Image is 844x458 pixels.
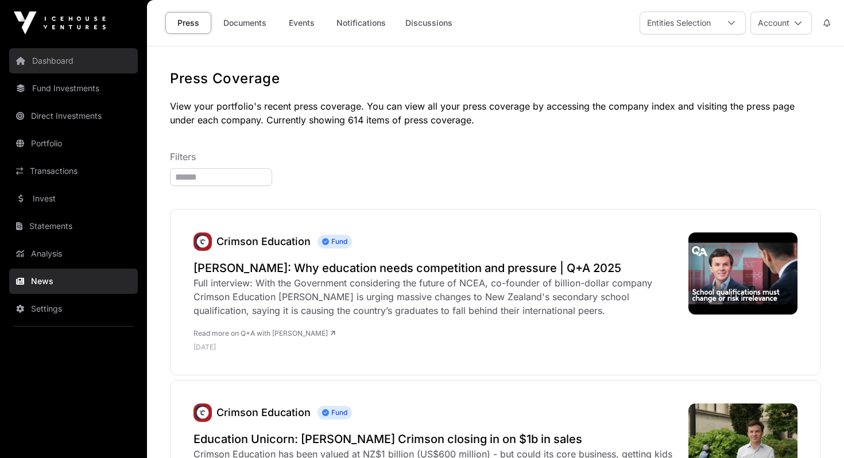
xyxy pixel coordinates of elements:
a: Crimson Education [216,406,311,418]
a: Events [278,12,324,34]
span: Fund [318,235,352,249]
a: Direct Investments [9,103,138,129]
a: Crimson Education [193,403,212,422]
a: [PERSON_NAME]: Why education needs competition and pressure | Q+A 2025 [193,260,677,276]
p: View your portfolio's recent press coverage. You can view all your press coverage by accessing th... [170,99,821,127]
a: Press [165,12,211,34]
a: Notifications [329,12,393,34]
a: Settings [9,296,138,321]
p: [DATE] [193,343,677,352]
img: unnamed.jpg [193,232,212,251]
img: Icehouse Ventures Logo [14,11,106,34]
h1: Press Coverage [170,69,821,88]
a: Crimson Education [193,232,212,251]
a: Documents [216,12,274,34]
a: Portfolio [9,131,138,156]
div: Full interview: With the Government considering the future of NCEA, co-founder of billion-dollar ... [193,276,677,317]
a: Crimson Education [216,235,311,247]
img: unnamed.jpg [193,403,212,422]
a: Fund Investments [9,76,138,101]
a: Dashboard [9,48,138,73]
button: Account [750,11,812,34]
a: Statements [9,214,138,239]
a: Analysis [9,241,138,266]
img: hqdefault.jpg [688,232,797,315]
iframe: Chat Widget [787,403,844,458]
span: Fund [318,406,352,420]
a: News [9,269,138,294]
div: Entities Selection [640,12,718,34]
p: Filters [170,150,821,164]
a: Education Unicorn: [PERSON_NAME] Crimson closing in on $1b in sales [193,431,677,447]
a: Invest [9,186,138,211]
a: Discussions [398,12,460,34]
a: Transactions [9,158,138,184]
a: Read more on Q+A with [PERSON_NAME] [193,329,335,337]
